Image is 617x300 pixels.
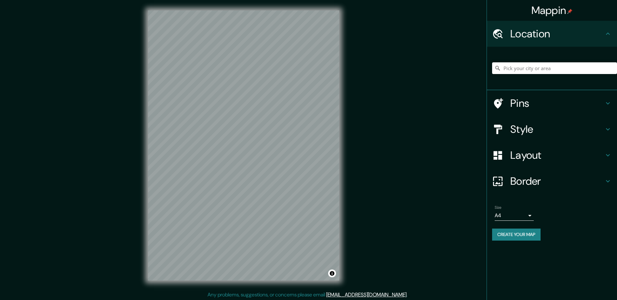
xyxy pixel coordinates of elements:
div: Border [487,168,617,194]
div: . [409,291,410,299]
img: pin-icon.png [567,9,572,14]
label: Size [495,205,502,210]
h4: Style [510,123,604,136]
h4: Layout [510,149,604,162]
canvas: Map [148,10,339,281]
button: Toggle attribution [328,269,336,277]
div: Layout [487,142,617,168]
div: . [408,291,409,299]
div: Style [487,116,617,142]
div: Location [487,21,617,47]
h4: Mappin [531,4,573,17]
h4: Border [510,175,604,188]
div: Pins [487,90,617,116]
div: A4 [495,210,534,221]
a: [EMAIL_ADDRESS][DOMAIN_NAME] [326,291,407,298]
button: Create your map [492,229,541,241]
input: Pick your city or area [492,62,617,74]
h4: Location [510,27,604,40]
h4: Pins [510,97,604,110]
p: Any problems, suggestions, or concerns please email . [208,291,408,299]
